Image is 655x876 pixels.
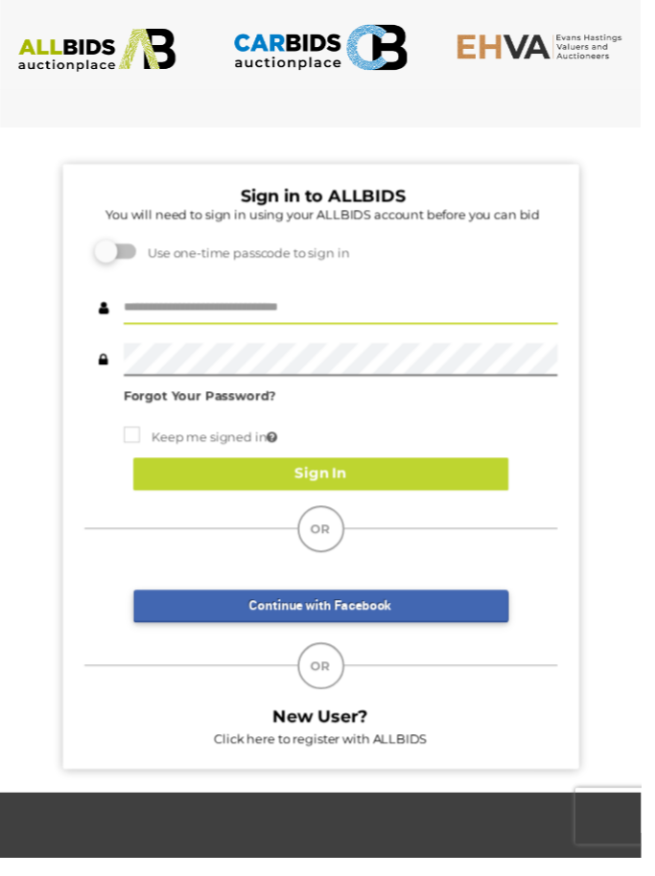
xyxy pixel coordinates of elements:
[10,29,189,74] img: ALLBIDS.com.au
[246,190,414,211] b: Sign in to ALLBIDS
[304,657,352,704] div: OR
[136,468,520,501] button: Sign In
[127,436,284,458] label: Keep me signed in
[466,34,645,61] img: EHVA.com.au
[91,213,570,226] h5: You will need to sign in using your ALLBIDS account before you can bid
[127,397,283,412] a: Forgot Your Password?
[142,250,358,265] span: Use one-time passcode to sign in
[219,748,436,763] a: Click here to register with ALLBIDS
[279,722,377,743] b: New User?
[304,517,352,565] div: OR
[136,603,520,636] a: Continue with Facebook
[238,19,417,78] img: CARBIDS.com.au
